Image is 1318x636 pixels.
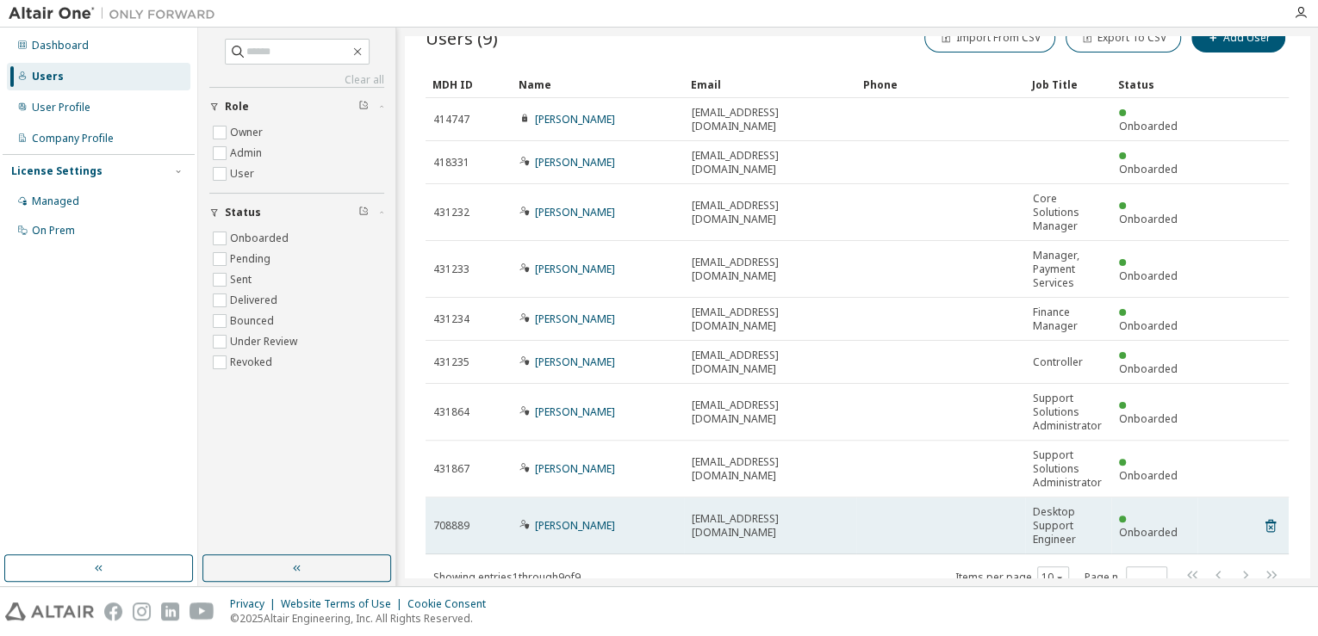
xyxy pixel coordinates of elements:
[225,206,261,219] span: Status
[1118,71,1191,98] div: Status
[535,312,615,326] a: [PERSON_NAME]
[230,352,276,373] label: Revoked
[924,23,1055,52] button: Import From CSV
[1033,355,1083,369] span: Controller
[1119,411,1178,426] span: Onboarded
[692,512,849,540] span: [EMAIL_ADDRESS][DOMAIN_NAME]
[407,597,496,611] div: Cookie Consent
[433,405,469,419] span: 431864
[230,249,274,269] label: Pending
[209,73,384,87] a: Clear all
[230,290,281,311] label: Delivered
[1033,392,1104,433] span: Support Solutions Administrator
[281,597,407,611] div: Website Terms of Use
[1033,448,1104,490] span: Support Solutions Administrator
[535,518,615,533] a: [PERSON_NAME]
[535,112,615,127] a: [PERSON_NAME]
[32,224,75,238] div: On Prem
[1066,23,1181,52] button: Export To CSV
[230,228,292,249] label: Onboarded
[1191,23,1285,52] button: Add User
[692,106,849,133] span: [EMAIL_ADDRESS][DOMAIN_NAME]
[692,306,849,333] span: [EMAIL_ADDRESS][DOMAIN_NAME]
[433,206,469,219] span: 431232
[1119,361,1178,376] span: Onboarded
[190,602,214,621] img: youtube.svg
[433,355,469,369] span: 431235
[104,602,122,621] img: facebook.svg
[230,269,255,290] label: Sent
[433,156,469,170] span: 418331
[5,602,94,621] img: altair_logo.svg
[426,26,498,50] span: Users (9)
[32,195,79,208] div: Managed
[209,88,384,126] button: Role
[32,132,114,145] div: Company Profile
[535,404,615,419] a: [PERSON_NAME]
[1033,249,1104,290] span: Manager, Payment Services
[433,262,469,276] span: 431233
[358,100,369,114] span: Clear filter
[230,122,266,143] label: Owner
[1119,468,1178,483] span: Onboarded
[692,149,849,176] span: [EMAIL_ADDRESS][DOMAIN_NAME]
[432,71,505,98] div: MDH ID
[433,113,469,127] span: 414747
[1119,162,1178,176] span: Onboarded
[535,262,615,276] a: [PERSON_NAME]
[1033,505,1104,546] span: Desktop Support Engineer
[692,199,849,226] span: [EMAIL_ADDRESS][DOMAIN_NAME]
[9,5,224,22] img: Altair One
[1119,269,1178,283] span: Onboarded
[1119,318,1178,333] span: Onboarded
[1041,571,1065,584] button: 10
[1119,525,1178,540] span: Onboarded
[692,256,849,283] span: [EMAIL_ADDRESS][DOMAIN_NAME]
[1085,566,1167,589] span: Page n.
[691,71,849,98] div: Email
[230,143,265,164] label: Admin
[433,519,469,533] span: 708889
[225,100,249,114] span: Role
[230,611,496,626] p: © 2025 Altair Engineering, Inc. All Rights Reserved.
[535,355,615,369] a: [PERSON_NAME]
[32,39,89,52] div: Dashboard
[433,312,469,326] span: 431234
[1032,71,1104,98] div: Job Title
[692,398,849,426] span: [EMAIL_ADDRESS][DOMAIN_NAME]
[1033,306,1104,333] span: Finance Manager
[32,101,90,114] div: User Profile
[133,602,151,621] img: instagram.svg
[358,206,369,219] span: Clear filter
[955,566,1069,589] span: Items per page
[433,570,581,584] span: Showing entries 1 through 9 of 9
[535,205,615,219] a: [PERSON_NAME]
[230,597,281,611] div: Privacy
[863,71,1018,98] div: Phone
[161,602,179,621] img: linkedin.svg
[32,70,64,83] div: Users
[1033,192,1104,233] span: Core Solutions Manager
[535,461,615,476] a: [PERSON_NAME]
[692,349,849,376] span: [EMAIL_ADDRESS][DOMAIN_NAME]
[692,455,849,483] span: [EMAIL_ADDRESS][DOMAIN_NAME]
[535,155,615,170] a: [PERSON_NAME]
[1119,119,1178,133] span: Onboarded
[433,462,469,476] span: 431867
[519,71,677,98] div: Name
[230,311,277,331] label: Bounced
[230,164,258,184] label: User
[11,164,103,178] div: License Settings
[1119,212,1178,226] span: Onboarded
[230,331,301,352] label: Under Review
[209,194,384,232] button: Status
